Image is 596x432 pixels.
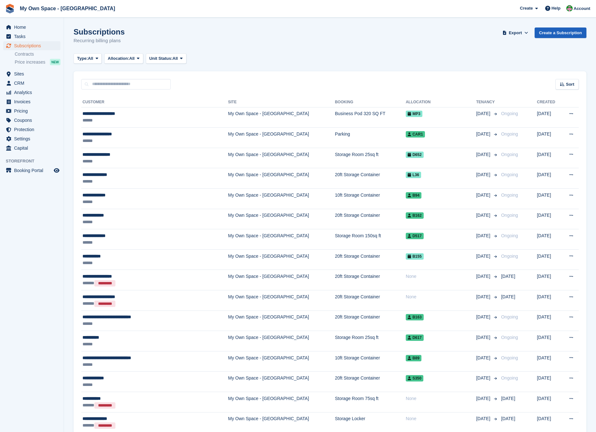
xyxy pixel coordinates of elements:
span: L36 [406,172,421,178]
a: Contracts [15,51,60,57]
td: My Own Space - [GEOGRAPHIC_DATA] [228,229,335,250]
span: B163 [406,314,424,320]
img: stora-icon-8386f47178a22dfd0bd8f6a31ec36ba5ce8667c1dd55bd0f319d3a0aa187defe.svg [5,4,15,13]
span: Ongoing [501,213,518,218]
a: My Own Space - [GEOGRAPHIC_DATA] [17,3,118,14]
span: [DATE] [476,212,491,219]
div: None [406,273,476,280]
td: My Own Space - [GEOGRAPHIC_DATA] [228,290,335,311]
span: [DATE] [501,396,515,401]
span: [DATE] [476,294,491,300]
span: [DATE] [476,314,491,320]
td: My Own Space - [GEOGRAPHIC_DATA] [228,372,335,392]
span: [DATE] [476,232,491,239]
span: All [173,55,178,62]
span: B162 [406,212,424,219]
span: Ongoing [501,172,518,177]
th: Booking [335,97,405,107]
td: Storage Room 75sq ft [335,392,405,412]
td: [DATE] [537,107,561,128]
span: B155 [406,253,424,260]
span: [DATE] [476,395,491,402]
span: [DATE] [476,171,491,178]
span: Car1 [406,131,425,137]
span: Booking Portal [14,166,52,175]
span: Tasks [14,32,52,41]
span: [DATE] [476,192,491,199]
span: Settings [14,134,52,143]
div: None [406,395,476,402]
td: [DATE] [537,148,561,168]
span: Help [552,5,561,12]
a: menu [3,41,60,50]
span: [DATE] [501,274,515,279]
a: Price increases NEW [15,59,60,66]
td: 20ft Storage Container [335,290,405,311]
span: [DATE] [476,375,491,381]
div: None [406,415,476,422]
a: menu [3,88,60,97]
span: MP3 [406,111,422,117]
a: menu [3,97,60,106]
th: Created [537,97,561,107]
a: Preview store [53,167,60,174]
img: Millie Webb [566,5,573,12]
button: Unit Status: All [146,53,186,64]
span: Ongoing [501,152,518,157]
td: My Own Space - [GEOGRAPHIC_DATA] [228,148,335,168]
td: My Own Space - [GEOGRAPHIC_DATA] [228,310,335,331]
button: Export [501,27,529,38]
span: Price increases [15,59,45,65]
span: [DATE] [476,110,491,117]
span: Ongoing [501,335,518,340]
span: Home [14,23,52,32]
span: Ongoing [501,314,518,319]
span: B94 [406,192,421,199]
td: [DATE] [537,168,561,189]
span: Ongoing [501,111,518,116]
td: My Own Space - [GEOGRAPHIC_DATA] [228,249,335,270]
td: 20ft Storage Container [335,270,405,290]
td: 20ft Storage Container [335,209,405,229]
span: Unit Status: [149,55,173,62]
td: My Own Space - [GEOGRAPHIC_DATA] [228,107,335,128]
span: S350 [406,375,423,381]
a: menu [3,166,60,175]
td: [DATE] [537,372,561,392]
span: Type: [77,55,88,62]
span: [DATE] [476,253,491,260]
span: [DATE] [476,415,491,422]
span: [DATE] [501,294,515,299]
td: My Own Space - [GEOGRAPHIC_DATA] [228,270,335,290]
td: My Own Space - [GEOGRAPHIC_DATA] [228,392,335,412]
a: menu [3,79,60,88]
span: Export [509,30,522,36]
a: menu [3,116,60,125]
h1: Subscriptions [74,27,125,36]
span: [DATE] [476,355,491,361]
span: All [129,55,135,62]
td: [DATE] [537,290,561,311]
a: menu [3,106,60,115]
td: 20ft Storage Container [335,372,405,392]
span: Invoices [14,97,52,106]
td: [DATE] [537,249,561,270]
td: My Own Space - [GEOGRAPHIC_DATA] [228,168,335,189]
span: Protection [14,125,52,134]
a: menu [3,134,60,143]
td: [DATE] [537,310,561,331]
td: [DATE] [537,189,561,209]
td: [DATE] [537,229,561,250]
span: [DATE] [476,273,491,280]
td: My Own Space - [GEOGRAPHIC_DATA] [228,189,335,209]
span: [DATE] [476,131,491,137]
span: B89 [406,355,421,361]
td: 20ft Storage Container [335,310,405,331]
td: 10ft Storage Container [335,351,405,372]
td: 10ft Storage Container [335,189,405,209]
span: Ongoing [501,192,518,198]
span: [DATE] [476,151,491,158]
span: Sites [14,69,52,78]
a: menu [3,69,60,78]
p: Recurring billing plans [74,37,125,44]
